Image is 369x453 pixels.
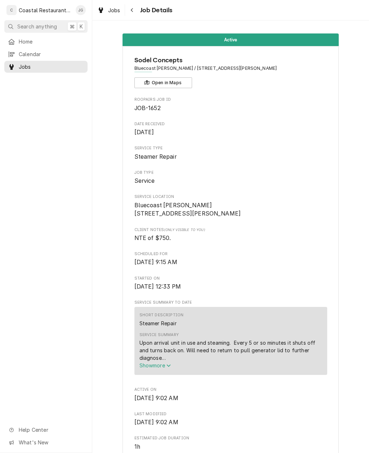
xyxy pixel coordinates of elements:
[134,227,327,233] span: Client Notes
[134,235,171,241] span: NTE of $750.
[134,387,327,393] span: Active On
[134,419,178,426] span: [DATE] 9:02 AM
[4,424,88,436] a: Go to Help Center
[6,5,17,15] div: C
[134,300,327,305] span: Service Summary To Date
[138,5,173,15] span: Job Details
[134,77,192,88] button: Open in Maps
[134,443,140,450] span: 1h
[19,50,84,58] span: Calendar
[19,6,72,14] div: Coastal Restaurant Repair
[134,394,327,403] span: Active On
[4,48,88,60] a: Calendar
[134,55,327,65] span: Name
[134,234,327,243] span: [object Object]
[19,63,84,71] span: Jobs
[134,307,327,378] div: Service Summary
[134,194,327,200] span: Service Location
[224,37,237,42] span: Active
[134,145,327,151] span: Service Type
[134,282,327,291] span: Started On
[19,38,84,45] span: Home
[4,61,88,73] a: Jobs
[134,435,327,451] div: Estimated Job Duration
[134,65,327,72] span: Address
[134,258,327,267] span: Scheduled For
[134,170,327,185] div: Job Type
[134,443,327,451] span: Estimated Job Duration
[19,439,83,446] span: What's New
[80,23,83,30] span: K
[19,426,83,434] span: Help Center
[134,153,327,161] span: Service Type
[134,104,327,113] span: Roopairs Job ID
[134,251,327,257] span: Scheduled For
[4,36,88,47] a: Home
[134,411,327,427] div: Last Modified
[126,4,138,16] button: Navigate back
[134,201,327,218] span: Service Location
[134,145,327,161] div: Service Type
[134,418,327,427] span: Last Modified
[134,177,155,184] span: Service
[17,23,57,30] span: Search anything
[134,153,177,160] span: Steamer Repair
[134,177,327,185] span: Job Type
[134,97,327,103] span: Roopairs Job ID
[134,300,327,378] div: Service Summary To Date
[164,228,205,232] span: (Only Visible to You)
[134,276,327,291] div: Started On
[70,23,75,30] span: ⌘
[134,227,327,243] div: [object Object]
[139,312,184,318] div: Short Description
[134,170,327,176] span: Job Type
[134,435,327,441] span: Estimated Job Duration
[134,121,327,137] div: Date Received
[134,55,327,88] div: Client Information
[76,5,86,15] div: JG
[123,33,339,46] div: Status
[4,20,88,33] button: Search anything⌘K
[134,259,177,266] span: [DATE] 9:15 AM
[108,6,120,14] span: Jobs
[134,411,327,417] span: Last Modified
[134,387,327,402] div: Active On
[134,202,241,217] span: Bluecoast [PERSON_NAME] [STREET_ADDRESS][PERSON_NAME]
[94,4,123,16] a: Jobs
[139,339,322,362] div: Upon arrival unit in use and steaming. Every 5 or so minutes it shuts off and turns back on. Will...
[139,362,171,368] span: Show more
[134,121,327,127] span: Date Received
[134,105,161,112] span: JOB-1652
[4,436,88,448] a: Go to What's New
[134,395,178,402] span: [DATE] 9:02 AM
[134,276,327,281] span: Started On
[134,97,327,112] div: Roopairs Job ID
[134,194,327,218] div: Service Location
[134,128,327,137] span: Date Received
[134,251,327,267] div: Scheduled For
[139,332,179,338] div: Service Summary
[139,320,177,327] div: Steamer Repair
[139,362,322,369] button: Showmore
[134,283,181,290] span: [DATE] 12:33 PM
[76,5,86,15] div: James Gatton's Avatar
[134,129,154,136] span: [DATE]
